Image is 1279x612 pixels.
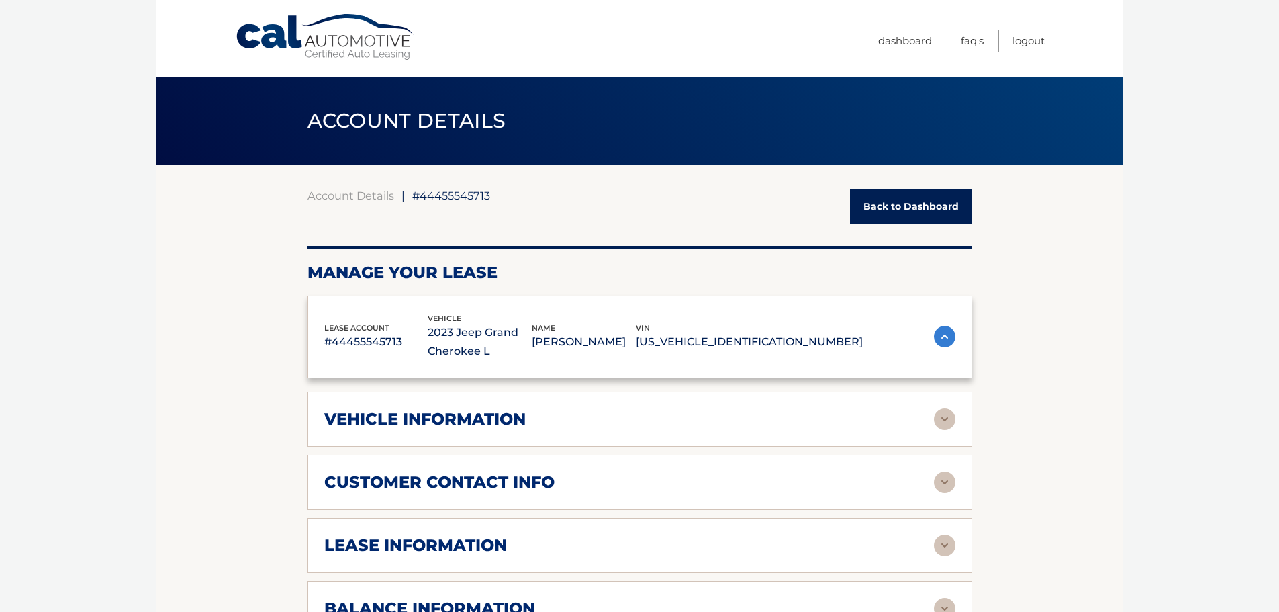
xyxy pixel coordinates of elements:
[428,323,532,361] p: 2023 Jeep Grand Cherokee L
[324,409,526,429] h2: vehicle information
[428,314,461,323] span: vehicle
[324,323,389,333] span: lease account
[532,323,555,333] span: name
[850,189,972,224] a: Back to Dashboard
[1012,30,1045,52] a: Logout
[636,323,650,333] span: vin
[878,30,932,52] a: Dashboard
[235,13,416,61] a: Cal Automotive
[934,535,955,556] img: accordion-rest.svg
[324,333,428,351] p: #44455545713
[636,333,863,351] p: [US_VEHICLE_IDENTIFICATION_NUMBER]
[532,333,636,351] p: [PERSON_NAME]
[324,535,507,556] h2: lease information
[934,472,955,493] img: accordion-rest.svg
[307,189,394,202] a: Account Details
[401,189,405,202] span: |
[961,30,984,52] a: FAQ's
[934,326,955,347] img: accordion-active.svg
[412,189,490,202] span: #44455545713
[324,472,555,492] h2: customer contact info
[307,108,506,133] span: ACCOUNT DETAILS
[307,263,972,283] h2: Manage Your Lease
[934,408,955,430] img: accordion-rest.svg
